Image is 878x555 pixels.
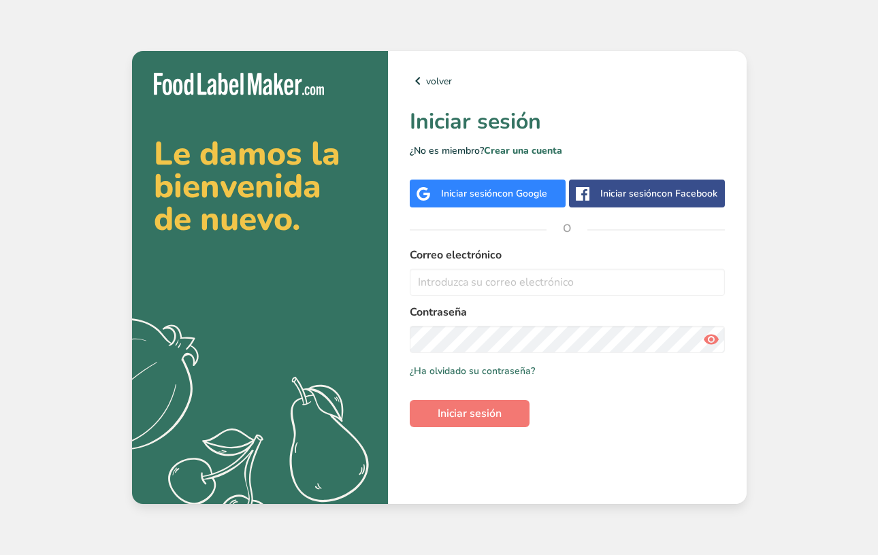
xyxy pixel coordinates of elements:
[547,208,587,249] span: O
[498,187,547,200] span: con Google
[484,144,562,157] a: Crear una cuenta
[154,137,366,235] h2: Le damos la bienvenida de nuevo.
[657,187,717,200] span: con Facebook
[410,144,725,158] p: ¿No es miembro?
[438,405,502,422] span: Iniciar sesión
[410,364,535,378] a: ¿Ha olvidado su contraseña?
[410,247,725,263] label: Correo electrónico
[600,186,717,201] div: Iniciar sesión
[410,105,725,138] h1: Iniciar sesión
[410,269,725,296] input: Introduzca su correo electrónico
[410,304,725,320] label: Contraseña
[154,73,324,95] img: Food Label Maker
[441,186,547,201] div: Iniciar sesión
[410,73,725,89] a: volver
[410,400,530,427] button: Iniciar sesión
